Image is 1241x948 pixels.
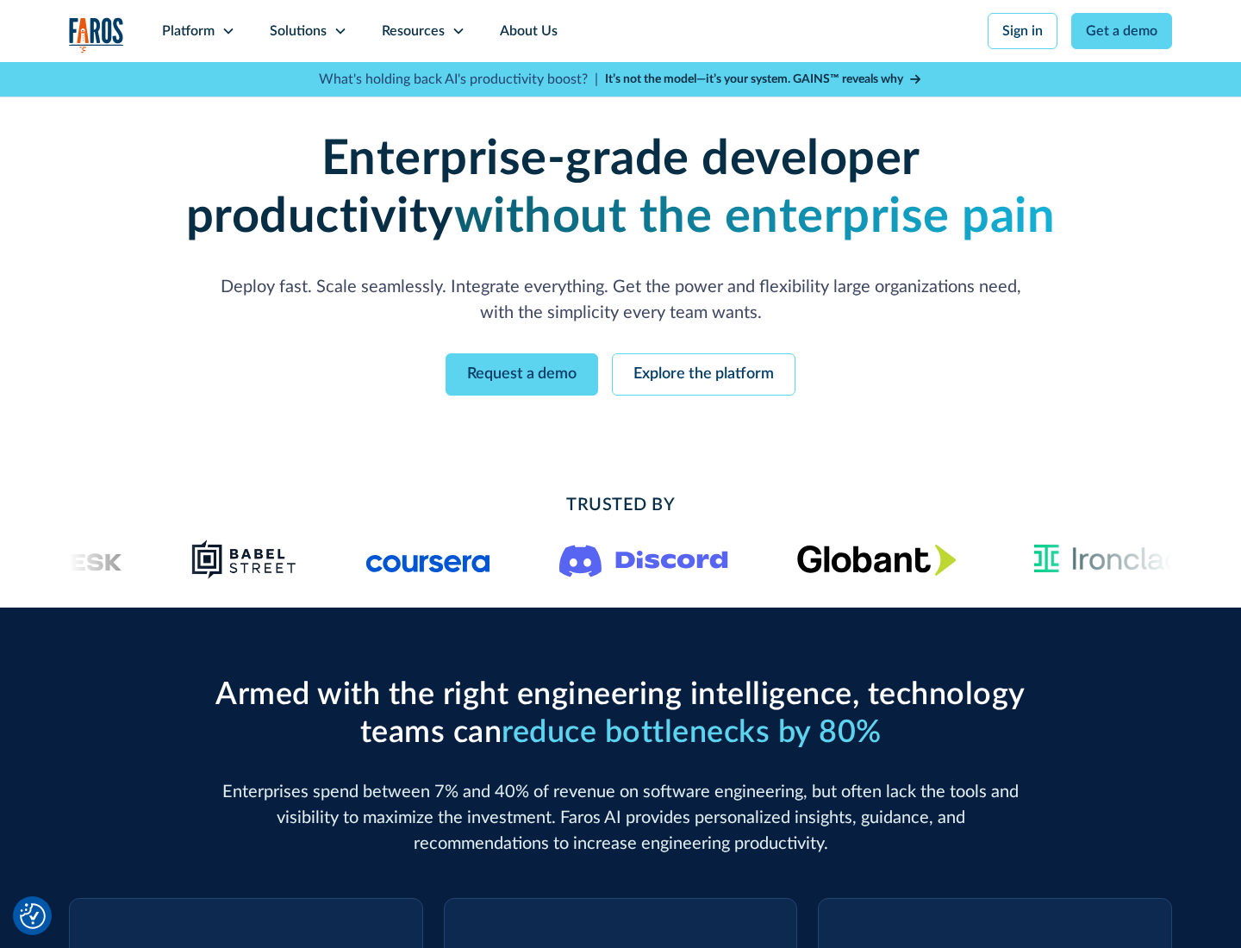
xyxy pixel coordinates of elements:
div: Solutions [270,21,327,41]
div: Resources [382,21,445,41]
h2: Armed with the right engineering intelligence, technology teams can [207,677,1034,751]
strong: without the enterprise pain [454,193,1056,241]
img: Logo of the communication platform Discord. [559,541,728,577]
img: Logo of the analytics and reporting company Faros. [69,17,124,53]
h2: Trusted By [207,492,1034,518]
p: What's holding back AI's productivity boost? | [319,69,598,90]
div: Platform [162,21,215,41]
button: Cookie Settings [20,903,46,929]
a: Request a demo [446,353,598,396]
a: Explore the platform [612,353,795,396]
a: Sign in [988,13,1057,49]
a: home [69,17,124,53]
img: Babel Street logo png [191,539,297,580]
strong: Enterprise-grade developer productivity [186,135,920,241]
p: Deploy fast. Scale seamlessly. Integrate everything. Get the power and flexibility large organiza... [207,274,1034,326]
img: Logo of the online learning platform Coursera. [366,546,490,573]
strong: It’s not the model—it’s your system. GAINS™ reveals why [605,73,903,85]
p: Enterprises spend between 7% and 40% of revenue on software engineering, but often lack the tools... [207,779,1034,857]
img: Globant's logo [797,544,957,576]
img: Revisit consent button [20,903,46,929]
a: Get a demo [1071,13,1172,49]
img: Ironclad Logo [1026,539,1188,580]
a: It’s not the model—it’s your system. GAINS™ reveals why [605,71,922,89]
span: reduce bottlenecks by 80% [502,717,882,748]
